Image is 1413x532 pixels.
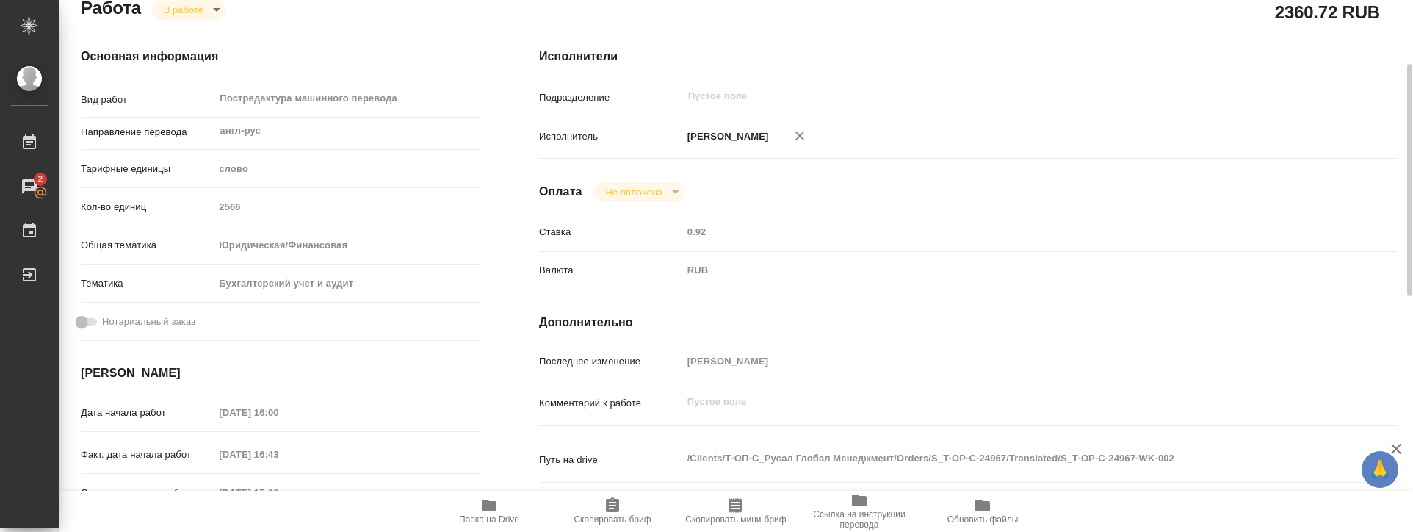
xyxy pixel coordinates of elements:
[81,200,214,215] p: Кол-во единиц
[551,491,674,532] button: Скопировать бриф
[459,514,519,525] span: Папка на Drive
[539,225,682,240] p: Ставка
[682,446,1326,471] textarea: /Clients/Т-ОП-С_Русал Глобал Менеджмент/Orders/S_T-OP-C-24967/Translated/S_T-OP-C-24967-WK-002
[81,406,214,420] p: Дата начала работ
[81,364,480,382] h4: [PERSON_NAME]
[1362,451,1398,488] button: 🙏
[539,314,1397,331] h4: Дополнительно
[539,453,682,467] p: Путь на drive
[81,276,214,291] p: Тематика
[81,486,214,500] p: Срок завершения работ
[594,182,684,202] div: В работе
[574,514,651,525] span: Скопировать бриф
[81,93,214,107] p: Вид работ
[539,129,682,144] p: Исполнитель
[1367,454,1392,485] span: 🙏
[102,314,195,329] span: Нотариальный заказ
[539,183,582,201] h4: Оплата
[539,263,682,278] p: Валюта
[81,48,480,65] h4: Основная информация
[81,447,214,462] p: Факт. дата начала работ
[674,491,798,532] button: Скопировать мини-бриф
[4,168,55,205] a: 2
[685,514,786,525] span: Скопировать мини-бриф
[798,491,921,532] button: Ссылка на инструкции перевода
[539,396,682,411] p: Комментарий к работе
[427,491,551,532] button: Папка на Drive
[214,444,342,465] input: Пустое поле
[29,172,51,187] span: 2
[806,509,912,530] span: Ссылка на инструкции перевода
[159,4,208,16] button: В работе
[214,233,480,258] div: Юридическая/Финансовая
[601,186,667,198] button: Не оплачена
[214,196,480,218] input: Пустое поле
[784,120,816,152] button: Удалить исполнителя
[214,271,480,296] div: Бухгалтерский учет и аудит
[539,90,682,105] p: Подразделение
[81,162,214,176] p: Тарифные единицы
[539,354,682,369] p: Последнее изменение
[682,221,1326,242] input: Пустое поле
[682,129,769,144] p: [PERSON_NAME]
[81,125,214,140] p: Направление перевода
[687,87,1291,105] input: Пустое поле
[682,351,1326,372] input: Пустое поле
[214,482,342,503] input: Пустое поле
[921,491,1044,532] button: Обновить файлы
[539,48,1397,65] h4: Исполнители
[682,258,1326,283] div: RUB
[81,238,214,253] p: Общая тематика
[214,402,342,423] input: Пустое поле
[947,514,1019,525] span: Обновить файлы
[214,157,480,181] div: слово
